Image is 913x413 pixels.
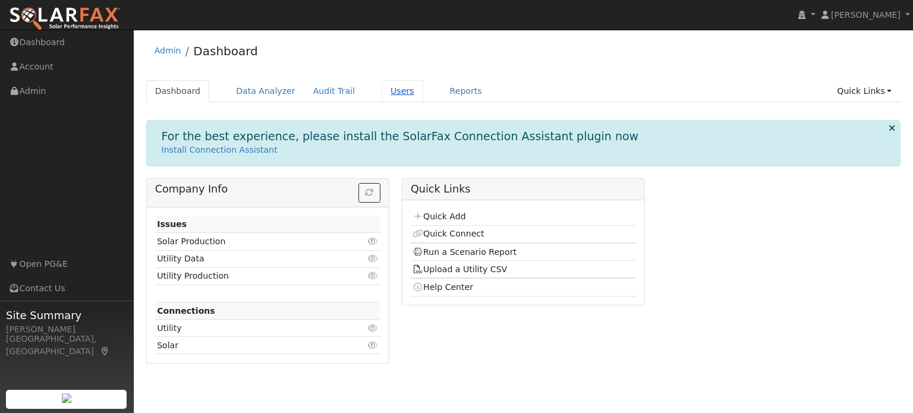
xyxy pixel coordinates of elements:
img: SolarFax [9,7,121,31]
a: Data Analyzer [227,80,304,102]
i: Click to view [368,272,379,280]
a: Map [100,346,111,356]
div: [PERSON_NAME] [6,323,127,336]
i: Click to view [368,341,379,349]
td: Utility Production [155,267,344,285]
a: Run a Scenario Report [413,247,517,257]
i: Click to view [368,324,379,332]
strong: Connections [157,306,215,316]
a: Install Connection Assistant [162,145,278,155]
i: Click to view [368,254,379,263]
a: Upload a Utility CSV [413,264,507,274]
td: Utility Data [155,250,344,267]
strong: Issues [157,219,187,229]
a: Dashboard [193,44,258,58]
div: [GEOGRAPHIC_DATA], [GEOGRAPHIC_DATA] [6,333,127,358]
img: retrieve [62,393,71,403]
a: Audit Trail [304,80,364,102]
a: Quick Links [828,80,901,102]
a: Reports [441,80,491,102]
h1: For the best experience, please install the SolarFax Connection Assistant plugin now [162,130,639,143]
a: Admin [155,46,181,55]
h5: Company Info [155,183,380,196]
a: Quick Add [413,212,465,221]
td: Utility [155,320,344,337]
a: Quick Connect [413,229,484,238]
a: Help Center [413,282,473,292]
span: Site Summary [6,307,127,323]
td: Solar [155,337,344,354]
td: Solar Production [155,233,344,250]
span: [PERSON_NAME] [831,10,901,20]
a: Dashboard [146,80,210,102]
i: Click to view [368,237,379,245]
h5: Quick Links [411,183,636,196]
a: Users [382,80,423,102]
